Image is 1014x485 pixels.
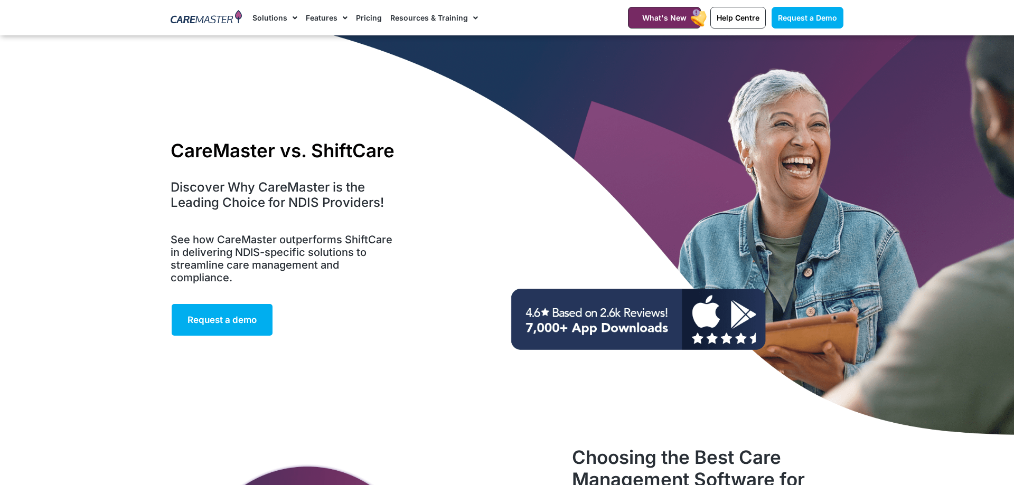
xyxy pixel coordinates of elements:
[772,7,843,28] a: Request a Demo
[628,7,701,28] a: What's New
[642,13,687,22] span: What's New
[171,139,399,161] h1: CareMaster vs. ShiftCare
[778,13,837,22] span: Request a Demo
[171,180,399,211] h4: Discover Why CareMaster is the Leading Choice for NDIS Providers!
[717,13,759,22] span: Help Centre
[187,315,257,325] span: Request a demo
[171,10,242,26] img: CareMaster Logo
[171,233,399,284] h5: See how CareMaster outperforms ShiftCare in delivering NDIS-specific solutions to streamline care...
[710,7,766,28] a: Help Centre
[171,303,274,337] a: Request a demo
